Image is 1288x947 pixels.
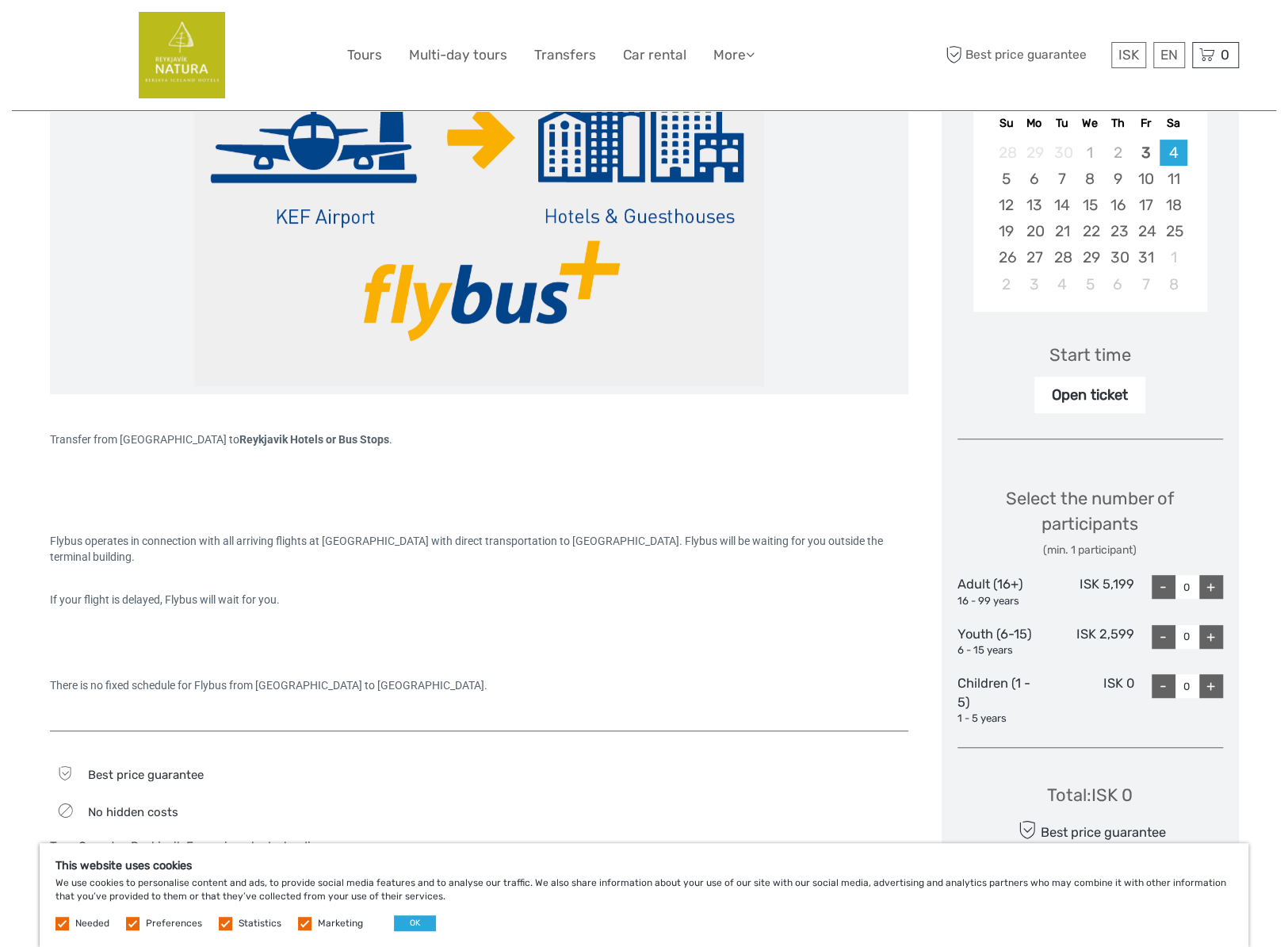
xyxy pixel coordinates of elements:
[389,433,392,446] span: .
[1048,192,1076,218] div: Choose Tuesday, October 14th, 2025
[394,915,436,931] button: OK
[1218,47,1232,63] span: 0
[1152,674,1175,698] div: -
[1132,244,1160,270] div: Choose Friday, October 31st, 2025
[992,113,1020,134] div: Su
[1014,816,1165,844] div: Best price guarantee
[1048,271,1076,297] div: Choose Tuesday, November 4th, 2025
[1034,377,1145,413] div: Open ticket
[1199,674,1223,698] div: +
[1076,244,1103,270] div: Choose Wednesday, October 29th, 2025
[1104,271,1132,297] div: Choose Thursday, November 6th, 2025
[50,679,487,692] span: There is no fixed schedule for Flybus from [GEOGRAPHIC_DATA] to [GEOGRAPHIC_DATA].
[957,486,1223,558] div: Select the number of participants
[1020,192,1048,218] div: Choose Monday, October 13th, 2025
[1076,166,1103,192] div: Choose Wednesday, October 8th, 2025
[409,44,507,67] a: Multi-day tours
[1048,140,1076,166] div: Not available Tuesday, September 30th, 2025
[1045,575,1134,608] div: ISK 5,199
[318,917,363,930] label: Marketing
[1152,575,1175,599] div: -
[1045,674,1134,727] div: ISK 0
[50,433,389,446] span: Transfer from [GEOGRAPHIC_DATA] to
[992,271,1020,297] div: Choose Sunday, November 2nd, 2025
[1160,218,1187,244] div: Choose Saturday, October 25th, 2025
[992,140,1020,166] div: Not available Sunday, September 28th, 2025
[957,594,1046,609] div: 16 - 99 years
[131,839,317,853] a: Reykjavik Excursions by Icelandia
[992,218,1020,244] div: Choose Sunday, October 19th, 2025
[1045,625,1134,658] div: ISK 2,599
[957,643,1046,658] div: 6 - 15 years
[1160,166,1187,192] div: Choose Saturday, October 11th, 2025
[1020,218,1048,244] div: Choose Monday, October 20th, 2025
[347,44,382,67] a: Tours
[1020,244,1048,270] div: Choose Monday, October 27th, 2025
[50,593,280,606] span: If your flight is delayed, Flybus will wait for you.
[1104,218,1132,244] div: Choose Thursday, October 23rd, 2025
[1132,192,1160,218] div: Choose Friday, October 17th, 2025
[1076,218,1103,244] div: Choose Wednesday, October 22nd, 2025
[1020,113,1048,134] div: Mo
[1020,271,1048,297] div: Choose Monday, November 3rd, 2025
[534,44,596,67] a: Transfers
[1132,113,1160,134] div: Fr
[50,838,463,855] div: Tour Operator:
[40,843,1248,947] div: We use cookies to personalise content and ads, to provide social media features and to analyse ou...
[88,768,204,782] span: Best price guarantee
[55,859,1233,872] h5: This website uses cookies
[182,25,201,44] button: Open LiveChat chat widget
[1049,343,1131,367] div: Start time
[957,625,1046,658] div: Youth (6-15)
[1047,783,1133,807] div: Total : ISK 0
[1048,166,1076,192] div: Choose Tuesday, October 7th, 2025
[1020,166,1048,192] div: Choose Monday, October 6th, 2025
[1020,140,1048,166] div: Not available Monday, September 29th, 2025
[623,44,686,67] a: Car rental
[1104,166,1132,192] div: Choose Thursday, October 9th, 2025
[88,805,178,819] span: No hidden costs
[239,917,281,930] label: Statistics
[139,12,225,98] img: 482-1bf5d8f3-512b-4935-a865-5f6be7888fe7_logo_big.png
[1104,192,1132,218] div: Choose Thursday, October 16th, 2025
[1132,166,1160,192] div: Choose Friday, October 10th, 2025
[1076,271,1103,297] div: Choose Wednesday, November 5th, 2025
[1104,113,1132,134] div: Th
[1048,113,1076,134] div: Tu
[193,6,764,386] img: a771a4b2aca44685afd228bf32f054e4_main_slider.png
[1132,140,1160,166] div: Choose Friday, October 3rd, 2025
[957,711,1046,727] div: 1 - 5 years
[50,535,885,563] span: Flybus operates in connection with all arriving flights at [GEOGRAPHIC_DATA] with direct transpor...
[1199,575,1223,599] div: +
[1160,113,1187,134] div: Sa
[957,575,1046,608] div: Adult (16+)
[992,166,1020,192] div: Choose Sunday, October 5th, 2025
[1152,625,1175,649] div: -
[1104,140,1132,166] div: Not available Thursday, October 2nd, 2025
[978,140,1202,297] div: month 2025-10
[239,433,389,446] strong: Reykjavik Hotels or Bus Stops
[22,28,179,40] p: We're away right now. Please check back later!
[1076,192,1103,218] div: Choose Wednesday, October 15th, 2025
[942,42,1107,68] span: Best price guarantee
[1160,271,1187,297] div: Choose Saturday, November 8th, 2025
[1160,192,1187,218] div: Choose Saturday, October 18th, 2025
[957,674,1046,727] div: Children (1 - 5)
[1132,271,1160,297] div: Choose Friday, November 7th, 2025
[1132,218,1160,244] div: Choose Friday, October 24th, 2025
[1153,42,1185,68] div: EN
[75,917,109,930] label: Needed
[1048,218,1076,244] div: Choose Tuesday, October 21st, 2025
[1076,140,1103,166] div: Not available Wednesday, October 1st, 2025
[992,244,1020,270] div: Choose Sunday, October 26th, 2025
[1048,244,1076,270] div: Choose Tuesday, October 28th, 2025
[1118,47,1139,63] span: ISK
[1199,625,1223,649] div: +
[1160,140,1187,166] div: Choose Saturday, October 4th, 2025
[1104,244,1132,270] div: Choose Thursday, October 30th, 2025
[146,917,202,930] label: Preferences
[957,543,1223,558] div: (min. 1 participant)
[992,192,1020,218] div: Choose Sunday, October 12th, 2025
[1160,244,1187,270] div: Choose Saturday, November 1st, 2025
[1076,113,1103,134] div: We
